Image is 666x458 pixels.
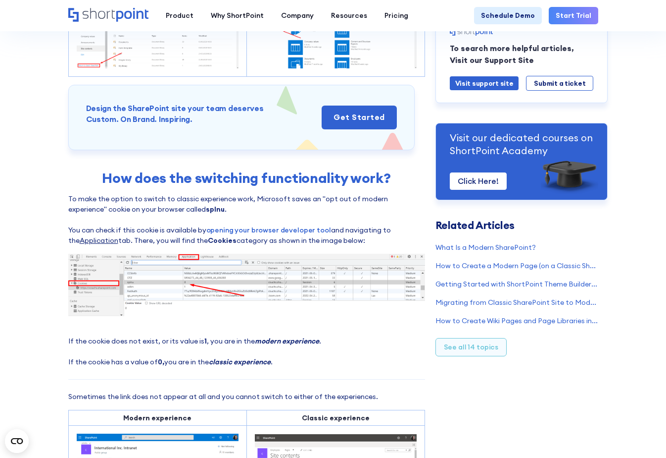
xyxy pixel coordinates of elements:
[68,170,425,186] h2: How does the switching functionality work?
[302,413,370,422] strong: Classic experience
[166,10,193,21] div: Product
[204,337,207,345] strong: 1
[450,43,594,66] p: To search more helpful articles, Visit our Support Site
[68,336,425,367] p: If the cookie does not exist, or its value is , you are in the . If the cookie has a value of you...
[202,7,273,24] a: Why ShortPoint
[435,220,598,230] h3: Related Articles
[435,338,507,356] a: See all 14 topics
[273,7,323,24] a: Company
[617,410,666,458] iframe: Chat Widget
[123,413,191,422] strong: Modern experience
[450,76,519,90] a: Visit support site
[549,7,598,24] a: Start Trial
[86,103,264,124] h3: Design the SharePoint site your team deserves Custom. On Brand. Inspiring.
[281,10,314,21] div: Company
[376,7,417,24] a: Pricing
[158,357,164,366] strong: 0,
[450,172,507,190] a: Click Here!
[435,297,598,308] a: Migrating from Classic SharePoint Site to Modern SharePoint Site (SharePoint Online)
[208,236,237,245] strong: Cookies
[435,316,598,326] a: How to Create Wiki Pages and Page Libraries in SharePoint
[209,357,271,366] em: classic experience
[80,236,118,245] span: Application
[68,8,149,23] a: Home
[206,205,225,214] strong: splnu
[435,242,598,253] a: What Is a Modern SharePoint?
[68,194,425,246] p: To make the option to switch to classic experience work, Microsoft saves an "opt out of modern ex...
[206,226,331,234] a: opening your browser developer tool
[435,279,598,289] a: Getting Started with ShortPoint Theme Builder - Classic SharePoint Sites (Part 1)
[5,429,29,453] button: Open CMP widget
[323,7,376,24] a: Resources
[255,337,319,345] em: modern experience
[322,106,397,129] a: get started
[211,10,264,21] div: Why ShortPoint
[331,10,367,21] div: Resources
[450,131,594,157] p: Visit our dedicated courses on ShortPoint Academy
[435,261,598,271] a: How to Create a Modern Page (on a Classic SharePoint Site)
[474,7,542,24] a: Schedule Demo
[384,10,408,21] div: Pricing
[157,7,202,24] a: Product
[68,392,425,402] p: Sometimes the link does not appear at all and you cannot switch to either of the experiences.
[526,76,593,91] a: Submit a ticket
